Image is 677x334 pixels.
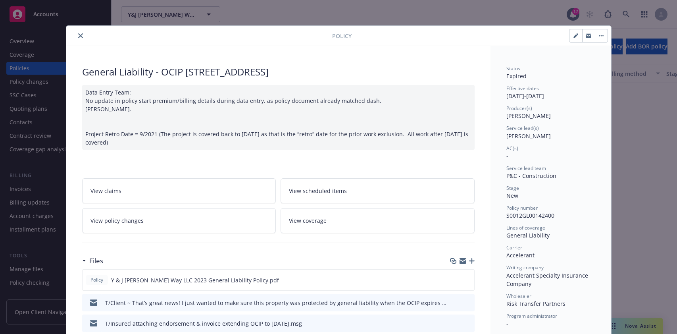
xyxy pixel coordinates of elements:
[82,208,276,233] a: View policy changes
[452,299,458,307] button: download file
[90,187,121,195] span: View claims
[105,299,448,307] div: T/Client ~ That’s great news! I just wanted to make sure this property was protected by general l...
[506,244,522,251] span: Carrier
[506,112,551,120] span: [PERSON_NAME]
[506,293,531,299] span: Wholesaler
[82,85,475,150] div: Data Entry Team: No update in policy start premium/billing details during data entry. as policy d...
[506,224,545,231] span: Lines of coverage
[289,216,327,225] span: View coverage
[506,320,508,327] span: -
[332,32,352,40] span: Policy
[506,300,565,307] span: Risk Transfer Partners
[464,299,471,307] button: preview file
[506,125,539,131] span: Service lead(s)
[506,192,518,199] span: New
[506,72,527,80] span: Expired
[506,313,557,319] span: Program administrator
[464,319,471,328] button: preview file
[506,152,508,160] span: -
[111,276,279,284] span: Y & J [PERSON_NAME] Way LLC 2023 General Liability Policy.pdf
[506,251,535,259] span: Accelerant
[506,65,520,72] span: Status
[82,256,103,266] div: Files
[506,105,532,112] span: Producer(s)
[506,272,590,288] span: Accelerant Specialty Insurance Company
[506,85,595,100] div: [DATE] - [DATE]
[506,205,538,211] span: Policy number
[89,256,103,266] h3: Files
[76,31,85,41] button: close
[506,85,539,92] span: Effective dates
[464,276,471,284] button: preview file
[506,172,556,180] span: P&C - Construction
[506,185,519,191] span: Stage
[506,231,595,239] div: General Liability
[506,264,544,271] span: Writing company
[82,178,276,203] a: View claims
[506,132,551,140] span: [PERSON_NAME]
[506,165,546,172] span: Service lead team
[105,319,302,328] div: T/Insured attaching endorsement & invoice extending OCIP to [DATE].msg
[289,187,347,195] span: View scheduled items
[506,212,554,219] span: S0012GL00142400
[89,276,105,284] span: Policy
[90,216,144,225] span: View policy changes
[506,145,518,152] span: AC(s)
[281,178,475,203] a: View scheduled items
[451,276,458,284] button: download file
[452,319,458,328] button: download file
[82,65,475,79] div: General Liability - OCIP [STREET_ADDRESS]
[281,208,475,233] a: View coverage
